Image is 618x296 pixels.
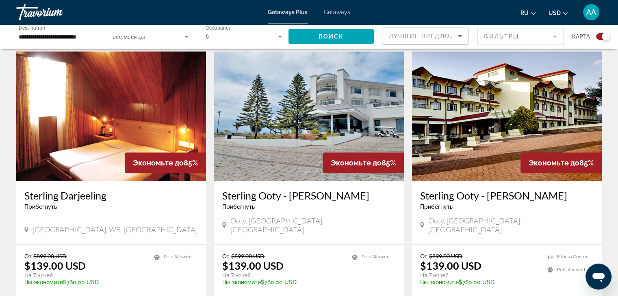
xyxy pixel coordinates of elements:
button: Filter [477,28,564,45]
a: Travorium [16,2,98,23]
span: [GEOGRAPHIC_DATA], WB, [GEOGRAPHIC_DATA] [33,225,197,234]
span: Pets Allowed [362,254,390,260]
button: User Menu [581,4,602,21]
img: 2969E01X.jpg [214,51,404,181]
p: $139.00 USD [24,260,86,272]
p: На 7 ночей [24,272,146,279]
div: 85% [520,152,602,173]
button: Поиск [288,29,374,44]
img: 3108I01L.jpg [16,51,206,181]
span: Поиск [319,33,344,40]
span: Экономьте до [529,159,579,167]
p: $760.00 USD [24,279,146,285]
span: Ooty, [GEOGRAPHIC_DATA], [GEOGRAPHIC_DATA] [230,216,396,234]
span: От [420,253,427,260]
div: 85% [125,152,206,173]
span: AA [586,8,596,16]
mat-select: Sort by [389,31,462,41]
span: Лучшие предложения [389,33,475,39]
span: все месяцы [113,34,145,40]
p: $760.00 USD [222,279,344,285]
span: $899.00 USD [33,253,67,260]
span: Прибегнуть [222,204,255,210]
p: На 7 ночей [222,272,344,279]
span: Ooty, [GEOGRAPHIC_DATA], [GEOGRAPHIC_DATA] [428,216,594,234]
span: Pets Allowed [557,267,585,272]
a: Getaways [324,9,350,15]
p: $139.00 USD [222,260,284,272]
span: Occupancy [206,25,231,31]
span: От [222,253,229,260]
span: Destination [19,25,45,30]
p: $760.00 USD [420,279,539,285]
button: Change language [520,7,536,19]
span: Вы экономите [24,279,63,285]
div: 85% [323,152,404,173]
span: Pets Allowed [164,254,192,260]
img: 3721E01L.jpg [412,51,602,181]
p: На 7 ночей [420,272,539,279]
iframe: Кнопка запуска окна обмена сообщениями [585,264,611,290]
span: ru [520,10,529,16]
span: Экономьте до [133,159,184,167]
a: Sterling Ooty - [PERSON_NAME] [222,189,396,202]
a: Getaways Plus [268,9,308,15]
span: От [24,253,31,260]
p: $139.00 USD [420,260,481,272]
span: 6 [206,33,209,40]
span: $899.00 USD [231,253,265,260]
span: Прибегнуть [420,204,453,210]
span: Вы экономите [420,279,459,285]
button: Change currency [549,7,568,19]
span: Экономьте до [331,159,382,167]
span: $899.00 USD [429,253,462,260]
span: Вы экономите [222,279,261,285]
span: карта [572,31,590,42]
span: Fitness Center [557,254,588,260]
span: Прибегнуть [24,204,57,210]
a: Sterling Ooty - [PERSON_NAME] [420,189,594,202]
span: USD [549,10,561,16]
a: Sterling Darjeeling [24,189,198,202]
